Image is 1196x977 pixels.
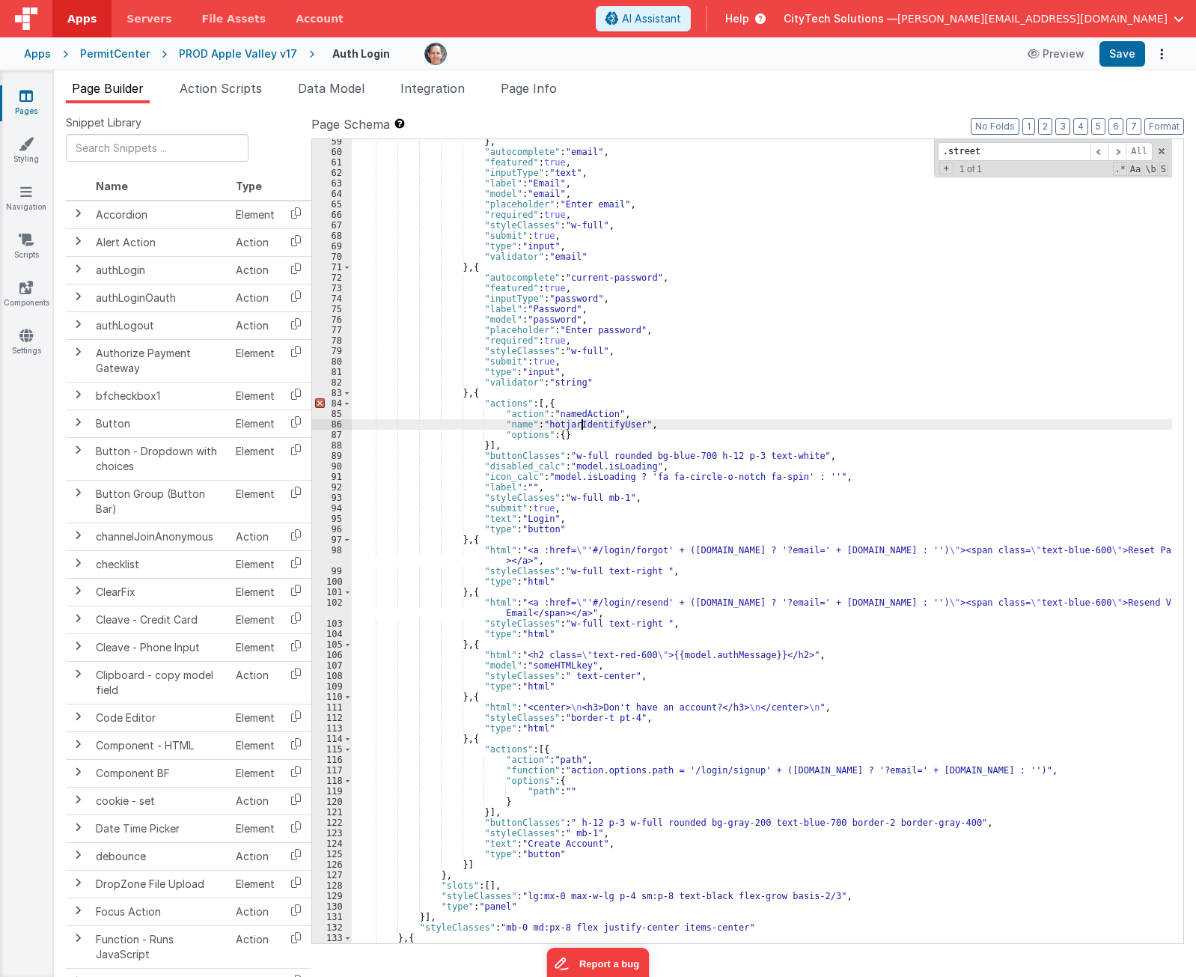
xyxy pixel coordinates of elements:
[312,262,352,273] div: 71
[312,398,352,409] div: 84
[90,311,230,339] td: authLogout
[312,734,352,744] div: 114
[332,48,390,59] h4: Auth Login
[312,157,352,168] div: 61
[312,818,352,828] div: 122
[1038,118,1052,135] button: 2
[72,81,144,96] span: Page Builder
[312,618,352,629] div: 103
[230,382,281,410] td: Element
[230,437,281,480] td: Element
[311,115,390,133] span: Page Schema
[312,891,352,901] div: 129
[1126,142,1153,161] span: Alt-Enter
[312,503,352,514] div: 94
[425,43,446,64] img: e92780d1901cbe7d843708aaaf5fdb33
[90,606,230,633] td: Cleave - Credit Card
[312,901,352,912] div: 130
[1144,162,1157,176] span: Whole Word Search
[1108,118,1123,135] button: 6
[971,118,1019,135] button: No Folds
[236,180,262,192] span: Type
[230,606,281,633] td: Element
[230,578,281,606] td: Element
[230,898,281,925] td: Action
[90,870,230,898] td: DropZone File Upload
[622,11,681,26] span: AI Assistant
[90,480,230,523] td: Button Group (Button Bar)
[312,859,352,870] div: 126
[312,147,352,157] div: 60
[90,898,230,925] td: Focus Action
[312,870,352,880] div: 127
[230,731,281,759] td: Element
[230,787,281,815] td: Action
[230,759,281,787] td: Element
[312,472,352,482] div: 91
[1144,118,1184,135] button: Format
[312,838,352,849] div: 124
[312,220,352,231] div: 67
[90,661,230,704] td: Clipboard - copy model field
[312,241,352,252] div: 69
[230,339,281,382] td: Element
[312,765,352,776] div: 117
[312,252,352,262] div: 70
[230,842,281,870] td: Action
[230,228,281,256] td: Action
[1099,41,1145,67] button: Save
[230,815,281,842] td: Element
[96,180,128,192] span: Name
[312,524,352,535] div: 96
[312,430,352,440] div: 87
[202,11,266,26] span: File Assets
[312,189,352,199] div: 64
[312,545,352,566] div: 98
[312,776,352,786] div: 118
[784,11,897,26] span: CityTech Solutions —
[312,514,352,524] div: 95
[230,633,281,661] td: Element
[596,6,691,31] button: AI Assistant
[230,410,281,437] td: Element
[312,797,352,807] div: 120
[312,356,352,367] div: 80
[312,922,352,933] div: 132
[90,550,230,578] td: checklist
[90,815,230,842] td: Date Time Picker
[90,382,230,410] td: bfcheckbox1
[90,842,230,870] td: debounce
[1055,118,1070,135] button: 3
[312,828,352,838] div: 123
[312,346,352,356] div: 79
[312,451,352,461] div: 89
[230,704,281,731] td: Element
[312,576,352,587] div: 100
[1129,162,1142,176] span: CaseSensitive Search
[90,787,230,815] td: cookie - set
[1151,43,1172,64] button: Options
[312,681,352,692] div: 109
[400,81,465,96] span: Integration
[725,11,749,26] span: Help
[312,283,352,293] div: 73
[939,162,954,174] span: Toggel Replace mode
[784,11,1184,26] button: CityTech Solutions — [PERSON_NAME][EMAIL_ADDRESS][DOMAIN_NAME]
[312,849,352,859] div: 125
[312,461,352,472] div: 90
[312,273,352,283] div: 72
[1126,118,1141,135] button: 7
[312,377,352,388] div: 82
[90,759,230,787] td: Component BF
[1091,118,1105,135] button: 5
[312,367,352,377] div: 81
[312,723,352,734] div: 113
[298,81,364,96] span: Data Model
[312,702,352,713] div: 111
[80,46,150,61] div: PermitCenter
[312,493,352,503] div: 93
[24,46,51,61] div: Apps
[312,650,352,660] div: 106
[312,566,352,576] div: 99
[90,256,230,284] td: authLogin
